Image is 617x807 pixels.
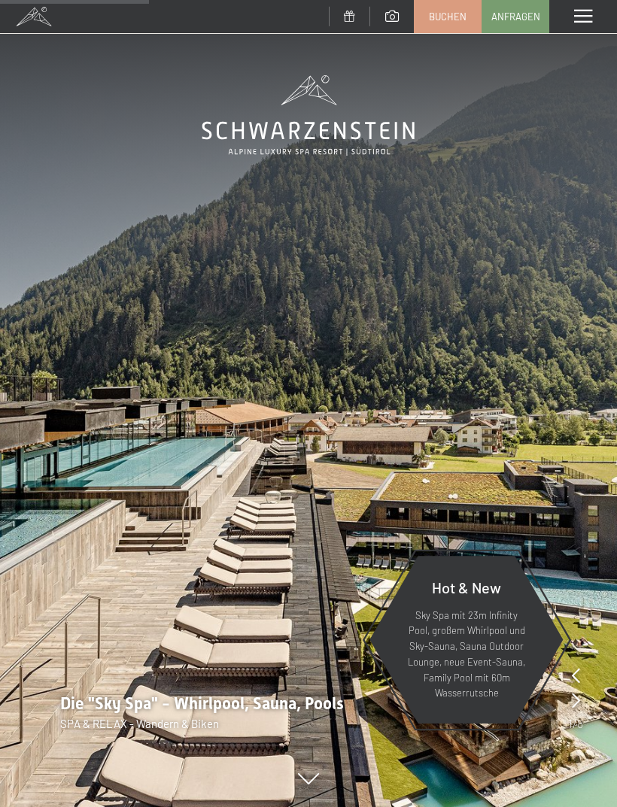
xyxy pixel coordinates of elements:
[573,715,577,732] span: /
[429,10,467,23] span: Buchen
[432,578,501,596] span: Hot & New
[60,717,219,730] span: SPA & RELAX - Wandern & Biken
[60,694,344,713] span: Die "Sky Spa" - Whirlpool, Sauna, Pools
[568,715,573,732] span: 1
[491,10,540,23] span: Anfragen
[482,1,549,32] a: Anfragen
[406,608,527,702] p: Sky Spa mit 23m Infinity Pool, großem Whirlpool und Sky-Sauna, Sauna Outdoor Lounge, neue Event-S...
[415,1,481,32] a: Buchen
[369,555,564,724] a: Hot & New Sky Spa mit 23m Infinity Pool, großem Whirlpool und Sky-Sauna, Sauna Outdoor Lounge, ne...
[577,715,583,732] span: 8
